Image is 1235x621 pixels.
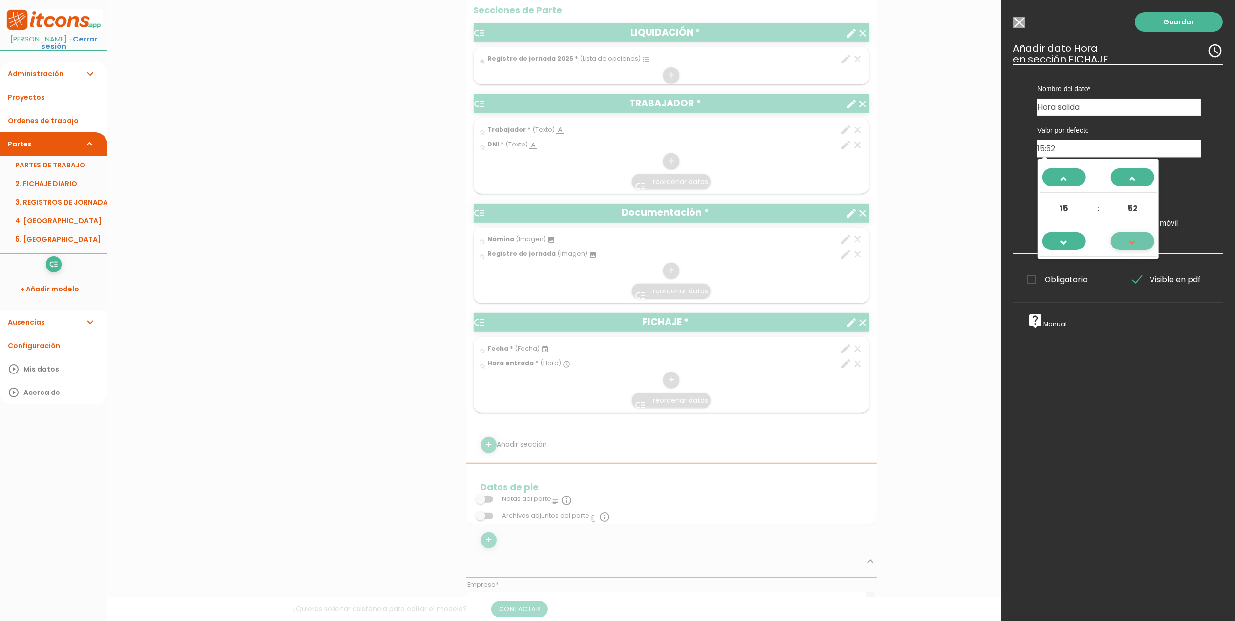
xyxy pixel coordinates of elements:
td: : [1088,192,1109,225]
span: 15 [1051,195,1077,222]
a: Guardar [1135,12,1223,32]
h3: Añadir dato Hora en sección FICHAJE [1013,43,1223,64]
a: live_helpManual [1027,320,1067,328]
label: Nombre del dato [1037,84,1201,94]
span: Obligatorio [1027,273,1088,286]
i: live_help [1027,313,1043,329]
span: Visible en pdf [1132,273,1201,286]
span: 52 [1120,195,1146,222]
label: Valor por defecto [1037,125,1201,135]
i: access_time [1207,43,1223,59]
